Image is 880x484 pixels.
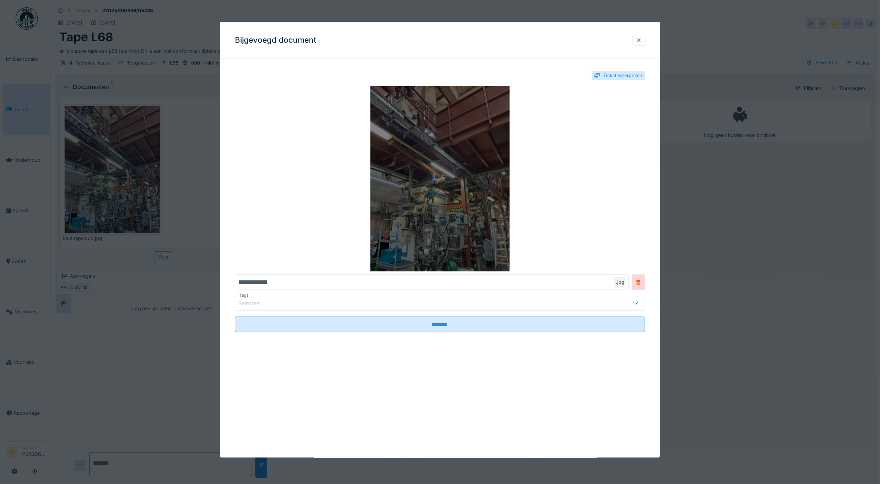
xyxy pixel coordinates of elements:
label: Tags [238,292,250,299]
img: 2ad39f09-a530-4b25-b3b0-ffcfe0f4c56f-Blue%20tape%20L68.jpg [235,86,645,271]
h3: Bijgevoegd document [235,36,316,45]
div: Ticket weergeven [603,72,642,79]
div: Selecteer [238,299,272,307]
div: .jpg [614,277,626,287]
